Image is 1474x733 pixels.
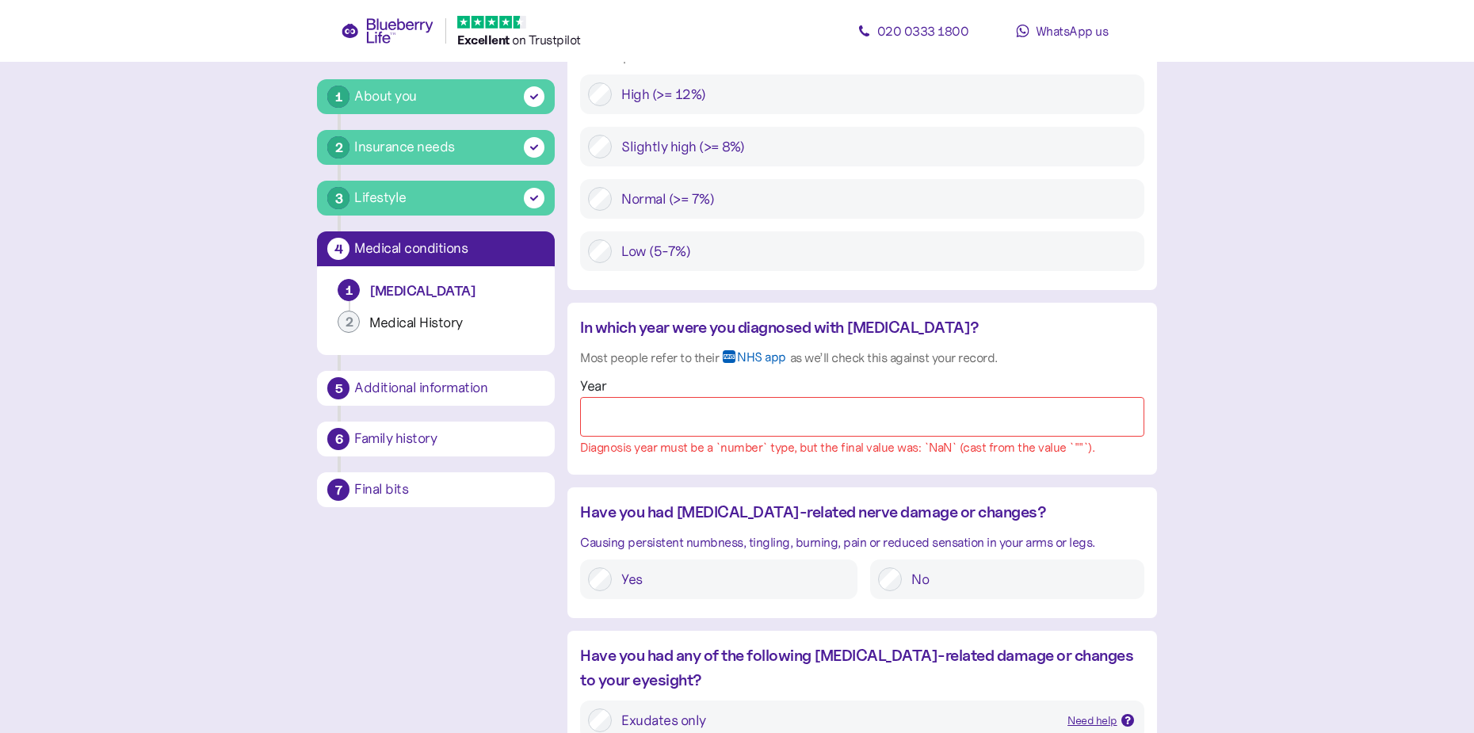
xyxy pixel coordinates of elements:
div: About you [354,86,417,107]
label: Normal (>= 7%) [612,187,1136,211]
button: 6Family history [317,422,555,456]
div: Have you had [MEDICAL_DATA]-related nerve damage or changes? [580,500,1144,525]
label: No [902,567,1136,591]
label: High (>= 12%) [612,82,1136,106]
span: Excellent ️ [457,32,512,48]
span: WhatsApp us [1036,23,1109,39]
button: 5Additional information [317,371,555,406]
div: 4 [327,238,349,260]
div: Medical History [369,314,534,332]
div: Lifestyle [354,187,407,208]
div: 3 [327,187,349,209]
div: as we’ll check this against your record. [790,348,998,368]
a: 020 0333 1800 [842,15,984,47]
div: Causing persistent numbness, tingling, burning, pain or reduced sensation in your arms or legs. [580,533,1144,552]
div: Exudates only [621,708,1055,732]
div: 1 [327,86,349,108]
div: Medical conditions [354,242,544,256]
div: Insurance needs [354,136,455,158]
div: Final bits [354,483,544,497]
label: Low (5-7%) [612,239,1136,263]
button: 1[MEDICAL_DATA] [330,279,542,311]
div: 2 [338,311,360,333]
div: 7 [327,479,349,501]
div: 2 [327,136,349,158]
button: 2Medical History [330,311,542,342]
button: 1About you [317,79,555,114]
div: Diagnosis year must be a `number` type, but the final value was: `NaN` (cast from the value `""`). [580,441,1144,456]
div: 5 [327,377,349,399]
span: on Trustpilot [512,32,581,48]
div: Have you had any of the following [MEDICAL_DATA]-related damage or changes to your eyesight? [580,643,1144,693]
div: Most people refer to their [580,348,719,368]
div: Need help [1067,712,1117,730]
div: Family history [354,432,544,446]
button: 4Medical conditions [317,231,555,266]
button: 3Lifestyle [317,181,555,216]
div: [MEDICAL_DATA] [369,282,534,300]
label: Year [580,376,606,397]
div: In which year were you diagnosed with [MEDICAL_DATA]? [580,315,1144,340]
button: 7Final bits [317,472,555,507]
span: NHS app [737,350,786,376]
span: 020 0333 1800 [877,23,969,39]
div: 1 [338,279,360,301]
button: 2Insurance needs [317,130,555,165]
label: Yes [612,567,850,591]
label: Slightly high (>= 8%) [612,135,1136,158]
div: Additional information [354,381,544,395]
a: WhatsApp us [991,15,1133,47]
div: 6 [327,428,349,450]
